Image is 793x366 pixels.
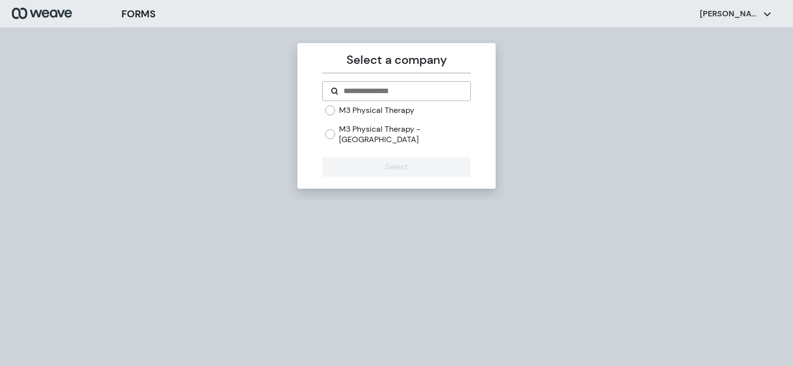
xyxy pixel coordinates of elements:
[700,8,759,19] p: [PERSON_NAME]
[322,51,470,69] p: Select a company
[339,124,470,145] label: M3 Physical Therapy - [GEOGRAPHIC_DATA]
[322,157,470,177] button: Select
[342,85,462,97] input: Search
[121,6,156,21] h3: FORMS
[339,105,414,116] label: M3 Physical Therapy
